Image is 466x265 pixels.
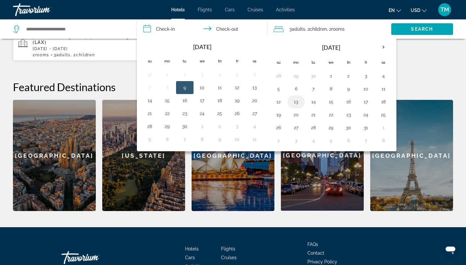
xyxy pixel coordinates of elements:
[327,25,345,34] span: , 2
[159,40,246,54] th: [DATE]
[281,100,364,211] div: [GEOGRAPHIC_DATA]
[343,84,354,93] button: Day 9
[361,136,371,145] button: Day 7
[180,122,190,131] button: Day 30
[308,84,319,93] button: Day 7
[162,109,172,118] button: Day 22
[250,83,260,92] button: Day 13
[291,123,301,132] button: Day 27
[162,96,172,105] button: Day 15
[331,26,345,32] span: rooms
[198,7,212,12] a: Flights
[267,19,391,39] button: Travelers: 3 adults, 2 children
[145,70,155,79] button: Day 31
[326,123,336,132] button: Day 29
[197,83,207,92] button: Day 10
[343,71,354,80] button: Day 2
[276,7,295,12] span: Activities
[250,122,260,131] button: Day 4
[162,83,172,92] button: Day 8
[361,84,371,93] button: Day 10
[389,5,401,15] button: Change language
[291,110,301,119] button: Day 20
[248,7,263,12] span: Cruises
[180,135,190,144] button: Day 7
[215,96,225,105] button: Day 18
[13,26,155,61] button: Hotels in [GEOGRAPHIC_DATA], [GEOGRAPHIC_DATA], [GEOGRAPHIC_DATA] (LAX)[DATE] - [DATE]2rooms3Adul...
[291,136,301,145] button: Day 3
[411,26,433,32] span: Search
[185,255,195,260] a: Cars
[308,123,319,132] button: Day 28
[56,53,71,57] span: Adults
[273,84,284,93] button: Day 5
[343,123,354,132] button: Day 30
[215,135,225,144] button: Day 9
[343,97,354,106] button: Day 16
[145,109,155,118] button: Day 21
[307,259,337,264] span: Privacy Policy
[192,100,274,211] a: [GEOGRAPHIC_DATA]
[292,26,305,32] span: Adults
[71,53,95,57] span: , 2
[326,136,336,145] button: Day 5
[197,135,207,144] button: Day 8
[310,26,327,32] span: Children
[162,122,172,131] button: Day 29
[185,246,199,251] a: Hotels
[13,80,453,93] h2: Featured Destinations
[305,25,327,34] span: , 2
[273,123,284,132] button: Day 26
[307,250,324,256] span: Contact
[411,5,427,15] button: Change currency
[291,84,301,93] button: Day 6
[180,109,190,118] button: Day 23
[221,246,235,251] a: Flights
[232,83,242,92] button: Day 12
[308,97,319,106] button: Day 14
[13,100,96,211] a: [GEOGRAPHIC_DATA]
[145,83,155,92] button: Day 7
[361,71,371,80] button: Day 3
[180,83,190,92] button: Day 9
[326,71,336,80] button: Day 1
[221,255,237,260] a: Cruises
[361,110,371,119] button: Day 24
[232,122,242,131] button: Day 3
[291,71,301,80] button: Day 29
[326,84,336,93] button: Day 8
[440,6,449,13] span: TM
[35,53,49,57] span: rooms
[180,96,190,105] button: Day 16
[215,83,225,92] button: Day 11
[436,3,453,16] button: User Menu
[273,136,284,145] button: Day 2
[361,123,371,132] button: Day 31
[215,122,225,131] button: Day 2
[291,97,301,106] button: Day 13
[33,47,150,51] p: [DATE] - [DATE]
[307,242,318,247] a: FAQs
[250,96,260,105] button: Day 20
[145,135,155,144] button: Day 5
[171,7,185,12] span: Hotels
[250,70,260,79] button: Day 6
[197,70,207,79] button: Day 3
[232,135,242,144] button: Day 10
[162,70,172,79] button: Day 1
[273,97,284,106] button: Day 12
[102,100,185,211] a: [US_STATE]
[232,70,242,79] button: Day 5
[162,135,172,144] button: Day 6
[308,136,319,145] button: Day 4
[375,40,392,55] button: Next month
[343,110,354,119] button: Day 23
[33,53,49,57] span: 2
